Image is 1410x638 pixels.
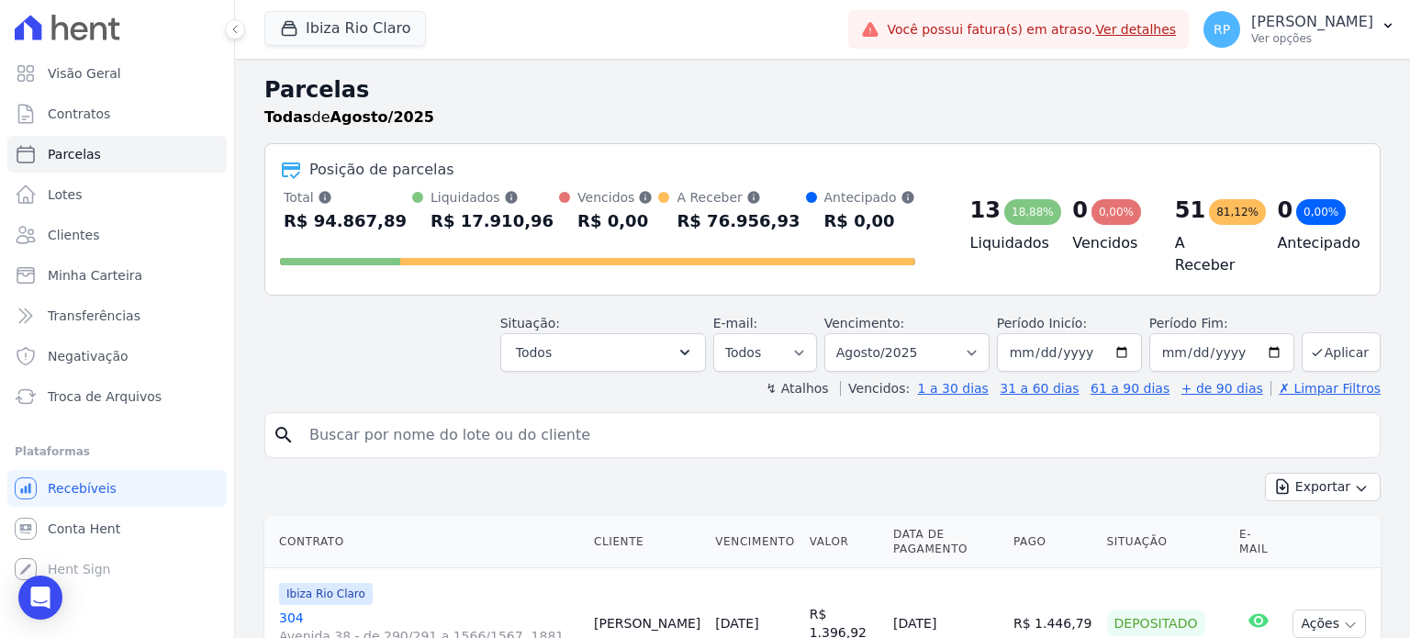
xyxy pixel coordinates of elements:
[48,226,99,244] span: Clientes
[7,297,227,334] a: Transferências
[1302,332,1381,372] button: Aplicar
[279,583,373,605] span: Ibiza Rio Claro
[7,338,227,375] a: Negativação
[708,516,801,568] th: Vencimento
[264,108,312,126] strong: Todas
[840,381,910,396] label: Vencidos:
[18,576,62,620] div: Open Intercom Messenger
[264,11,426,46] button: Ibiza Rio Claro
[500,316,560,330] label: Situação:
[48,64,121,83] span: Visão Geral
[824,207,915,236] div: R$ 0,00
[1265,473,1381,501] button: Exportar
[997,316,1087,330] label: Período Inicío:
[970,232,1044,254] h4: Liquidados
[273,424,295,446] i: search
[677,207,800,236] div: R$ 76.956,93
[7,55,227,92] a: Visão Geral
[48,266,142,285] span: Minha Carteira
[677,188,800,207] div: A Receber
[824,316,904,330] label: Vencimento:
[577,188,653,207] div: Vencidos
[7,95,227,132] a: Contratos
[264,73,1381,106] h2: Parcelas
[7,257,227,294] a: Minha Carteira
[1209,199,1266,225] div: 81,12%
[766,381,828,396] label: ↯ Atalhos
[264,516,587,568] th: Contrato
[7,176,227,213] a: Lotes
[1091,381,1169,396] a: 61 a 90 dias
[970,196,1001,225] div: 13
[1072,196,1088,225] div: 0
[887,20,1176,39] span: Você possui fatura(s) em atraso.
[1251,31,1373,46] p: Ver opções
[1232,516,1285,568] th: E-mail
[48,307,140,325] span: Transferências
[1277,232,1350,254] h4: Antecipado
[713,316,758,330] label: E-mail:
[309,159,454,181] div: Posição de parcelas
[1292,610,1366,638] button: Ações
[7,510,227,547] a: Conta Hent
[431,207,554,236] div: R$ 17.910,96
[1175,196,1205,225] div: 51
[1175,232,1248,276] h4: A Receber
[918,381,989,396] a: 1 a 30 dias
[802,516,886,568] th: Valor
[1149,314,1294,333] label: Período Fim:
[48,347,129,365] span: Negativação
[48,479,117,498] span: Recebíveis
[1100,516,1232,568] th: Situação
[1107,610,1205,636] div: Depositado
[7,378,227,415] a: Troca de Arquivos
[1072,232,1146,254] h4: Vencidos
[1214,23,1230,36] span: RP
[284,207,407,236] div: R$ 94.867,89
[1296,199,1346,225] div: 0,00%
[284,188,407,207] div: Total
[516,341,552,364] span: Todos
[886,516,1006,568] th: Data de Pagamento
[1096,22,1177,37] a: Ver detalhes
[1189,4,1410,55] button: RP [PERSON_NAME] Ver opções
[298,417,1372,453] input: Buscar por nome do lote ou do cliente
[48,185,83,204] span: Lotes
[7,136,227,173] a: Parcelas
[1004,199,1061,225] div: 18,88%
[1006,516,1100,568] th: Pago
[587,516,708,568] th: Cliente
[1181,381,1263,396] a: + de 90 dias
[1270,381,1381,396] a: ✗ Limpar Filtros
[7,470,227,507] a: Recebíveis
[824,188,915,207] div: Antecipado
[48,105,110,123] span: Contratos
[330,108,434,126] strong: Agosto/2025
[431,188,554,207] div: Liquidados
[7,217,227,253] a: Clientes
[500,333,706,372] button: Todos
[1277,196,1292,225] div: 0
[1000,381,1079,396] a: 31 a 60 dias
[48,387,162,406] span: Troca de Arquivos
[1091,199,1141,225] div: 0,00%
[48,145,101,163] span: Parcelas
[1251,13,1373,31] p: [PERSON_NAME]
[48,520,120,538] span: Conta Hent
[264,106,434,129] p: de
[15,441,219,463] div: Plataformas
[715,616,758,631] a: [DATE]
[577,207,653,236] div: R$ 0,00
